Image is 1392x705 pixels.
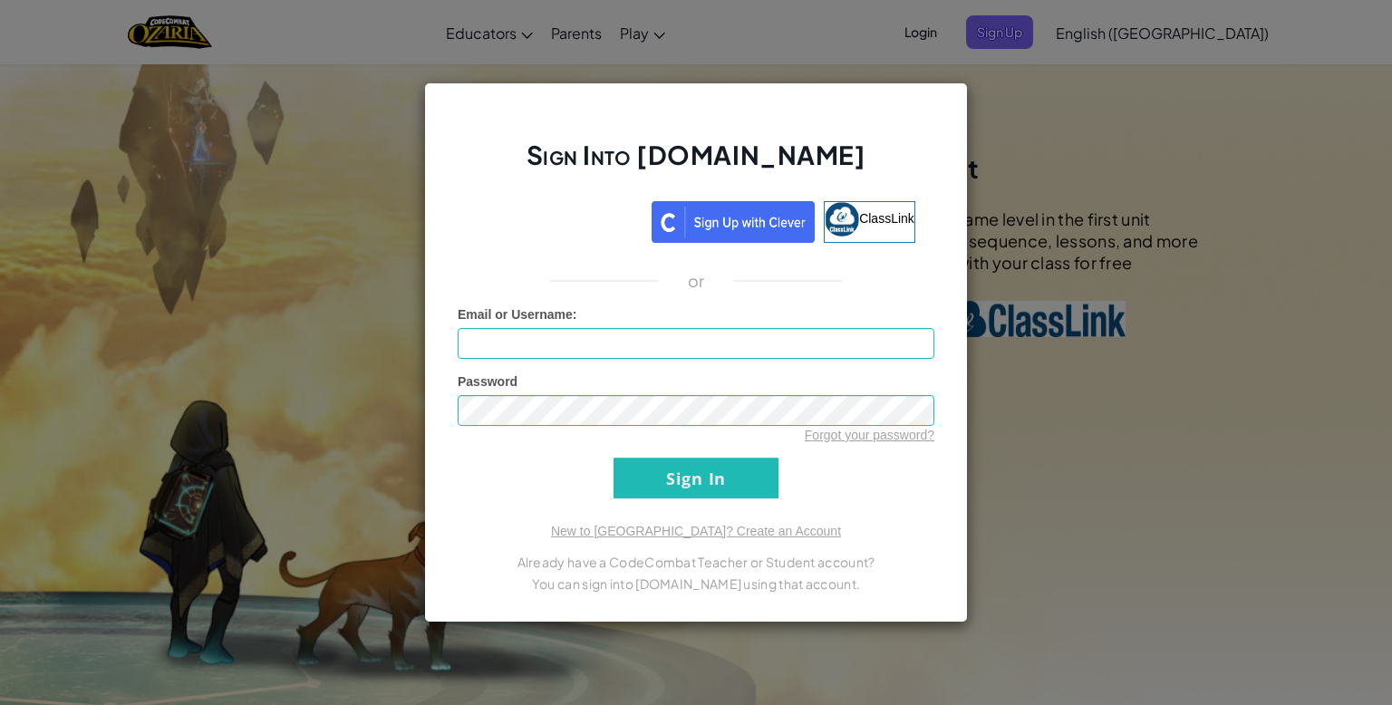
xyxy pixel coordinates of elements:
span: ClassLink [859,211,914,226]
span: Password [458,374,517,389]
label: : [458,305,577,324]
a: Forgot your password? [805,428,934,442]
img: classlink-logo-small.png [825,202,859,237]
img: clever_sso_button@2x.png [652,201,815,243]
input: Sign In [614,458,778,498]
span: Email or Username [458,307,573,322]
p: or [688,270,705,292]
p: You can sign into [DOMAIN_NAME] using that account. [458,573,934,594]
a: New to [GEOGRAPHIC_DATA]? Create an Account [551,524,841,538]
h2: Sign Into [DOMAIN_NAME] [458,138,934,190]
iframe: Sign in with Google Button [468,199,652,239]
p: Already have a CodeCombat Teacher or Student account? [458,551,934,573]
